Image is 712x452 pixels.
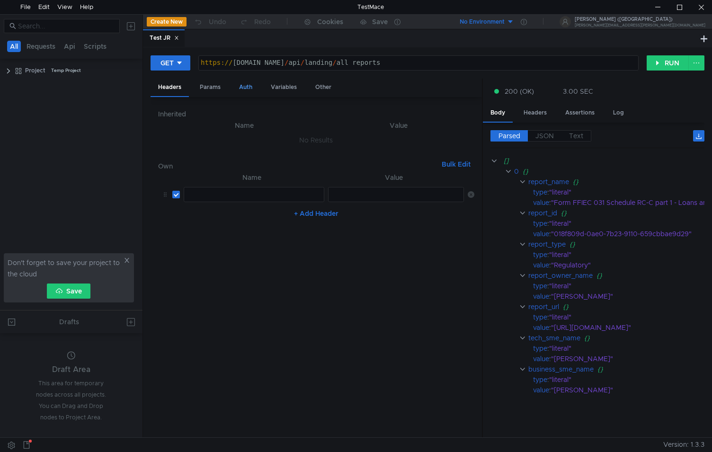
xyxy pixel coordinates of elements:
[158,160,438,172] h6: Own
[516,104,554,122] div: Headers
[254,16,271,27] div: Redo
[533,229,549,239] div: value
[25,63,45,78] div: Project
[533,374,547,385] div: type
[51,63,81,78] div: Temp Project
[483,104,513,123] div: Body
[59,316,79,328] div: Drafts
[535,132,554,140] span: JSON
[192,79,228,96] div: Params
[605,104,632,122] div: Log
[663,438,704,452] span: Version: 1.3.3
[528,177,569,187] div: report_name
[533,354,549,364] div: value
[180,172,324,183] th: Name
[61,41,78,52] button: Api
[533,197,549,208] div: value
[528,270,593,281] div: report_owner_name
[158,108,474,120] h6: Inherited
[505,86,534,97] span: 200 (OK)
[323,120,474,131] th: Value
[575,24,705,27] div: [PERSON_NAME][EMAIL_ADDRESS][PERSON_NAME][DOMAIN_NAME]
[47,284,90,299] button: Save
[533,322,549,333] div: value
[533,218,547,229] div: type
[24,41,58,52] button: Requests
[460,18,505,27] div: No Environment
[263,79,304,96] div: Variables
[528,208,557,218] div: report_id
[438,159,474,170] button: Bulk Edit
[299,136,333,144] nz-embed-empty: No Results
[147,17,187,27] button: Create New
[528,333,580,343] div: tech_sme_name
[528,364,594,374] div: business_sme_name
[324,172,464,183] th: Value
[372,18,388,25] div: Save
[81,41,109,52] button: Scripts
[18,21,114,31] input: Search...
[8,257,122,280] span: Don't forget to save your project to the cloud
[187,15,233,29] button: Undo
[209,16,226,27] div: Undo
[150,33,179,43] div: Test JR
[317,16,343,27] div: Cookies
[7,41,21,52] button: All
[528,301,559,312] div: report_url
[528,239,566,249] div: report_type
[533,249,547,260] div: type
[533,187,547,197] div: type
[308,79,339,96] div: Other
[533,260,549,270] div: value
[533,291,549,301] div: value
[647,55,689,71] button: RUN
[151,79,189,97] div: Headers
[533,385,549,395] div: value
[533,343,547,354] div: type
[160,58,174,68] div: GET
[569,132,583,140] span: Text
[151,55,190,71] button: GET
[233,15,277,29] button: Redo
[575,17,705,22] div: [PERSON_NAME] ([GEOGRAPHIC_DATA])
[290,208,342,219] button: + Add Header
[498,132,520,140] span: Parsed
[533,312,547,322] div: type
[558,104,602,122] div: Assertions
[448,14,514,29] button: No Environment
[563,87,593,96] div: 3.00 SEC
[514,166,519,177] div: 0
[231,79,260,96] div: Auth
[533,281,547,291] div: type
[166,120,323,131] th: Name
